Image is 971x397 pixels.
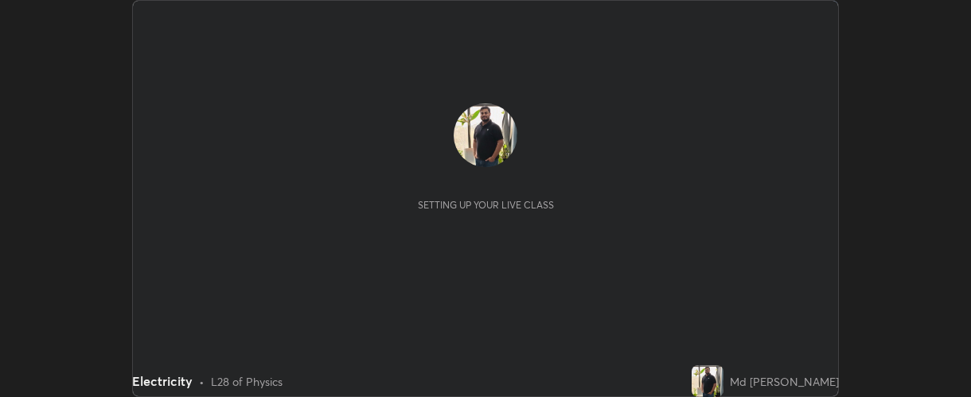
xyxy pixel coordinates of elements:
[132,372,193,391] div: Electricity
[730,373,839,390] div: Md [PERSON_NAME]
[199,373,205,390] div: •
[418,199,554,211] div: Setting up your live class
[454,103,517,167] img: ad11e7e585114d2a9e672fdc1f06942c.jpg
[211,373,283,390] div: L28 of Physics
[692,365,723,397] img: ad11e7e585114d2a9e672fdc1f06942c.jpg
